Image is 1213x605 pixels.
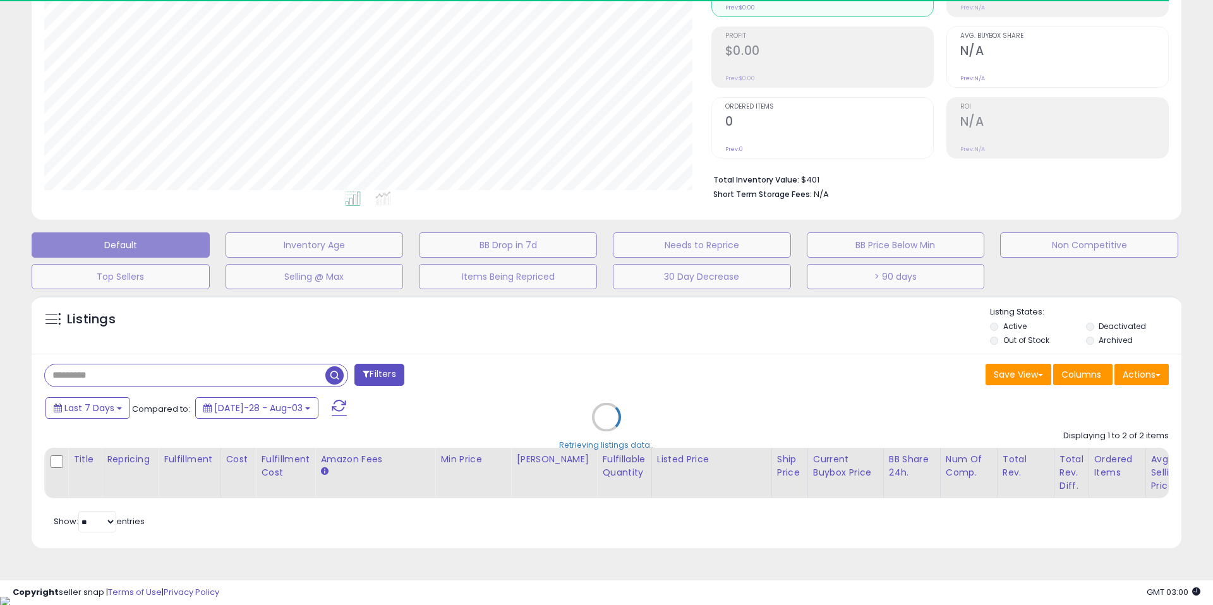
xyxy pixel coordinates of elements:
[725,4,755,11] small: Prev: $0.00
[960,75,985,82] small: Prev: N/A
[419,232,597,258] button: BB Drop in 7d
[419,264,597,289] button: Items Being Repriced
[108,586,162,598] a: Terms of Use
[13,586,59,598] strong: Copyright
[226,264,404,289] button: Selling @ Max
[960,4,985,11] small: Prev: N/A
[725,44,933,61] h2: $0.00
[960,114,1168,131] h2: N/A
[164,586,219,598] a: Privacy Policy
[960,44,1168,61] h2: N/A
[725,75,755,82] small: Prev: $0.00
[13,587,219,599] div: seller snap | |
[725,104,933,111] span: Ordered Items
[613,264,791,289] button: 30 Day Decrease
[725,114,933,131] h2: 0
[713,189,812,200] b: Short Term Storage Fees:
[960,145,985,153] small: Prev: N/A
[713,171,1159,186] li: $401
[725,33,933,40] span: Profit
[613,232,791,258] button: Needs to Reprice
[1000,232,1178,258] button: Non Competitive
[713,174,799,185] b: Total Inventory Value:
[32,264,210,289] button: Top Sellers
[960,104,1168,111] span: ROI
[814,188,829,200] span: N/A
[807,264,985,289] button: > 90 days
[807,232,985,258] button: BB Price Below Min
[32,232,210,258] button: Default
[960,33,1168,40] span: Avg. Buybox Share
[226,232,404,258] button: Inventory Age
[559,439,654,450] div: Retrieving listings data..
[1147,586,1200,598] span: 2025-08-12 03:00 GMT
[725,145,743,153] small: Prev: 0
